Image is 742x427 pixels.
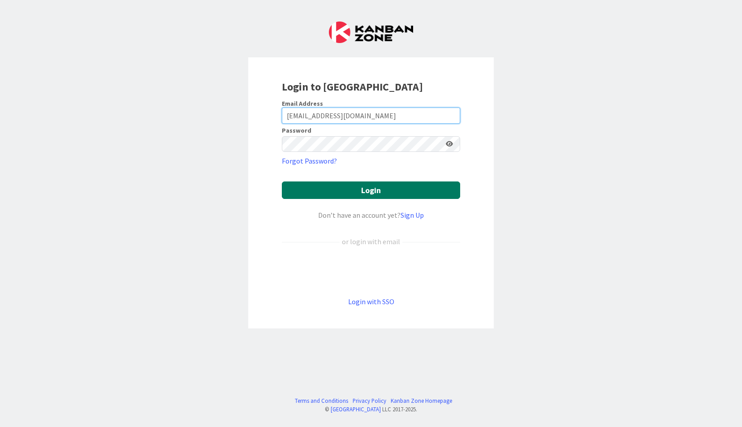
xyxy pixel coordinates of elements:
a: Login with SSO [348,297,394,306]
a: Forgot Password? [282,155,337,166]
label: Email Address [282,99,323,108]
label: Password [282,127,311,134]
b: Login to [GEOGRAPHIC_DATA] [282,80,423,94]
img: Kanban Zone [329,22,413,43]
a: Terms and Conditions [295,397,348,405]
iframe: Sign in with Google Button [277,262,465,281]
a: [GEOGRAPHIC_DATA] [331,405,381,413]
button: Login [282,181,460,199]
a: Privacy Policy [353,397,386,405]
div: or login with email [340,236,402,247]
a: Kanban Zone Homepage [391,397,452,405]
div: © LLC 2017- 2025 . [290,405,452,414]
div: Don’t have an account yet? [282,210,460,220]
a: Sign Up [401,211,424,220]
